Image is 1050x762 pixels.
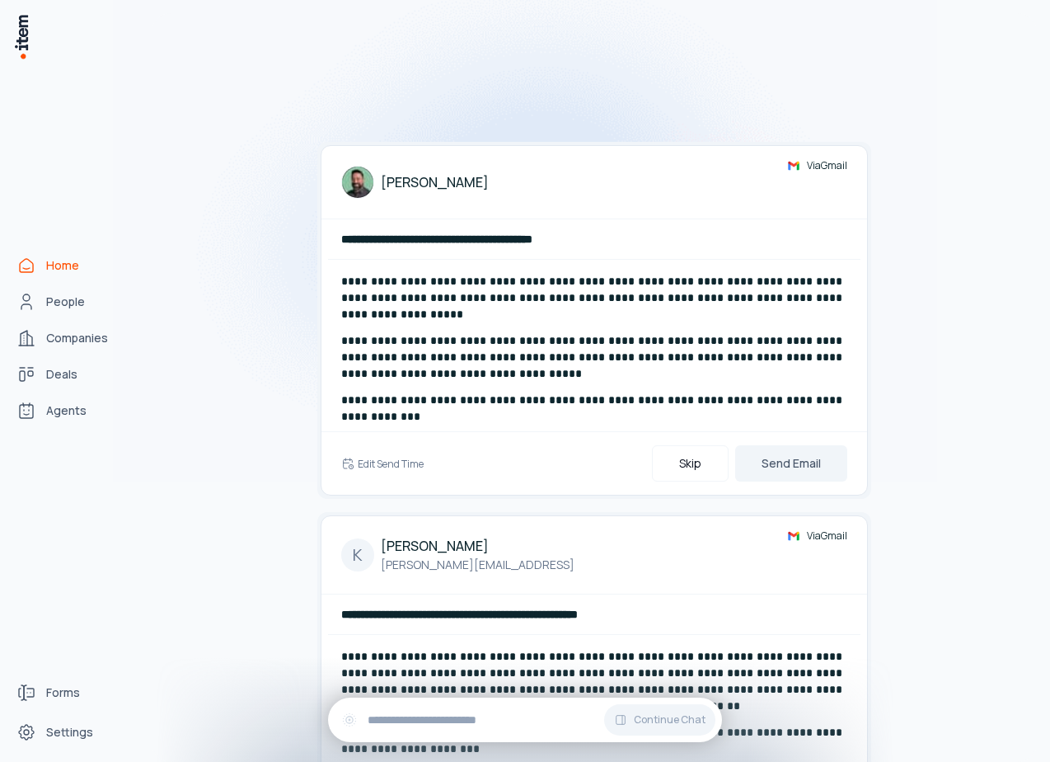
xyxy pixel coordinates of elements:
img: gmail [787,159,800,172]
img: Item Brain Logo [13,13,30,60]
a: Settings [10,716,135,749]
h4: [PERSON_NAME] [381,536,574,556]
span: People [46,294,85,310]
span: Agents [46,402,87,419]
a: Home [10,249,135,282]
div: K [341,539,374,571]
span: Home [46,257,79,274]
p: [PERSON_NAME][EMAIL_ADDRESS] [381,556,574,574]
h6: Edit Send Time [358,457,424,471]
img: gmail [787,529,800,543]
a: Deals [10,358,135,391]
span: Settings [46,724,93,741]
a: Companies [10,322,135,355]
a: Agents [10,394,135,427]
h4: [PERSON_NAME] [381,172,489,192]
a: People [10,285,135,318]
span: Forms [46,684,80,701]
button: Send Email [735,445,847,482]
button: Continue Chat [604,704,715,736]
a: Forms [10,676,135,709]
img: Ryan Novaczyk [341,166,374,199]
div: Continue Chat [328,698,722,742]
span: Deals [46,366,77,383]
span: Continue Chat [634,713,705,727]
span: Via Gmail [807,529,847,543]
span: Companies [46,330,108,346]
span: Via Gmail [807,159,847,172]
button: Skip [652,445,729,482]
